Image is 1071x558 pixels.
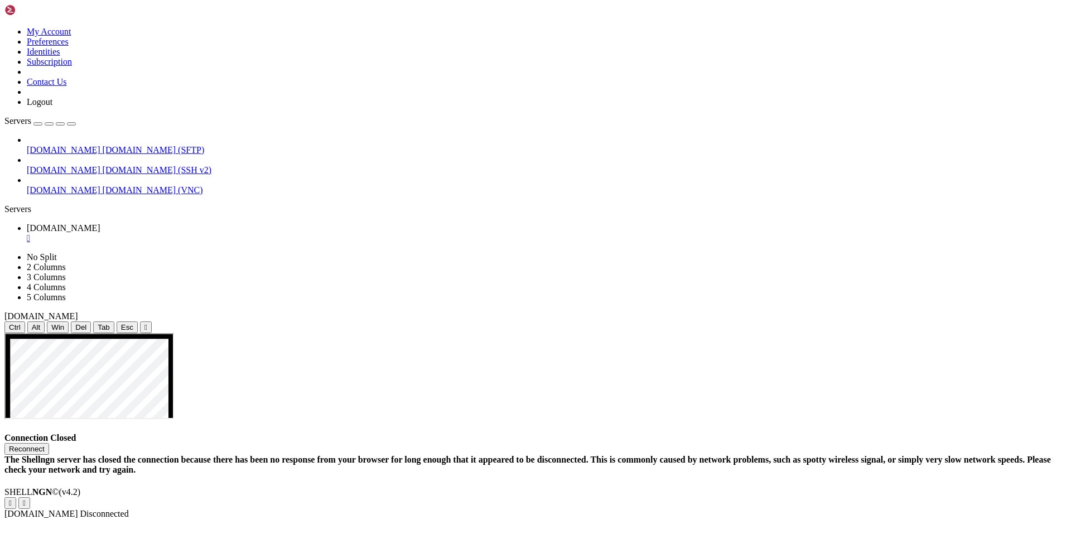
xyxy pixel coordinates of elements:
[93,321,114,333] button: Tab
[27,175,1067,195] li: [DOMAIN_NAME] [DOMAIN_NAME] (VNC)
[27,47,60,56] a: Identities
[4,455,1067,475] div: The Shellngn server has closed the connection because there has been no response from your browse...
[27,97,52,107] a: Logout
[27,223,100,233] span: [DOMAIN_NAME]
[27,165,100,175] span: [DOMAIN_NAME]
[9,323,21,331] span: Ctrl
[32,487,52,497] b: NGN
[27,165,1067,175] a: [DOMAIN_NAME] [DOMAIN_NAME] (SSH v2)
[27,145,1067,155] a: [DOMAIN_NAME] [DOMAIN_NAME] (SFTP)
[103,145,205,155] span: [DOMAIN_NAME] (SFTP)
[4,509,78,518] span: [DOMAIN_NAME]
[51,323,64,331] span: Win
[4,321,25,333] button: Ctrl
[27,185,1067,195] a: [DOMAIN_NAME] [DOMAIN_NAME] (VNC)
[27,155,1067,175] li: [DOMAIN_NAME] [DOMAIN_NAME] (SSH v2)
[27,282,66,292] a: 4 Columns
[32,323,41,331] span: Alt
[27,135,1067,155] li: [DOMAIN_NAME] [DOMAIN_NAME] (SFTP)
[4,116,76,126] a: Servers
[18,497,30,509] button: 
[4,311,78,321] span: [DOMAIN_NAME]
[9,499,12,507] div: 
[4,204,1067,214] div: Servers
[59,487,81,497] span: 4.2.0
[4,497,16,509] button: 
[4,443,49,455] button: Reconnect
[27,223,1067,243] a: h.ycloud.info
[117,321,138,333] button: Esc
[27,252,57,262] a: No Split
[27,145,100,155] span: [DOMAIN_NAME]
[27,37,69,46] a: Preferences
[71,321,91,333] button: Del
[27,321,45,333] button: Alt
[27,233,1067,243] a: 
[140,321,152,333] button: 
[75,323,86,331] span: Del
[121,323,133,331] span: Esc
[27,262,66,272] a: 2 Columns
[4,116,31,126] span: Servers
[27,77,67,86] a: Contact Us
[4,487,80,497] span: SHELL ©
[4,433,76,442] span: Connection Closed
[103,185,203,195] span: [DOMAIN_NAME] (VNC)
[144,323,147,331] div: 
[27,272,66,282] a: 3 Columns
[27,185,100,195] span: [DOMAIN_NAME]
[27,57,72,66] a: Subscription
[80,509,129,518] span: Disconnected
[27,27,71,36] a: My Account
[27,292,66,302] a: 5 Columns
[23,499,26,507] div: 
[103,165,212,175] span: [DOMAIN_NAME] (SSH v2)
[4,4,69,16] img: Shellngn
[47,321,69,333] button: Win
[98,323,110,331] span: Tab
